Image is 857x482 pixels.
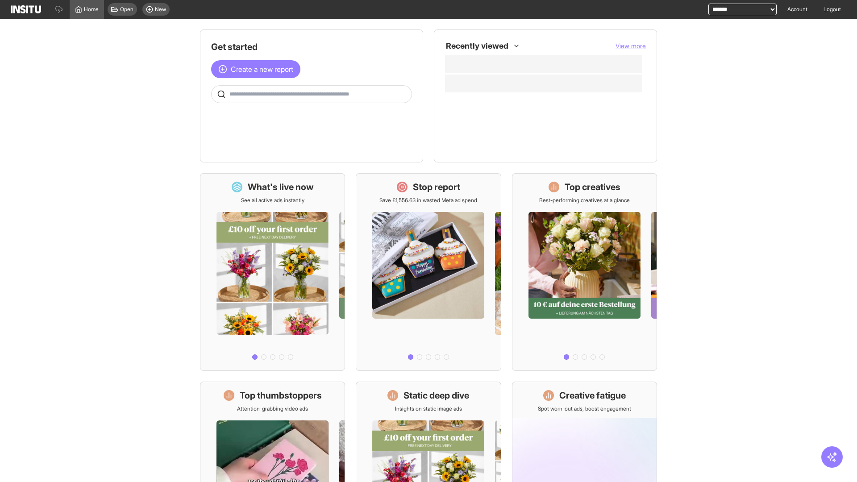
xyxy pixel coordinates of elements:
[240,389,322,402] h1: Top thumbstoppers
[404,389,469,402] h1: Static deep dive
[356,173,501,371] a: Stop reportSave £1,556.63 in wasted Meta ad spend
[200,173,345,371] a: What's live nowSee all active ads instantly
[413,181,460,193] h1: Stop report
[248,181,314,193] h1: What's live now
[211,41,412,53] h1: Get started
[155,6,166,13] span: New
[539,197,630,204] p: Best-performing creatives at a glance
[237,405,308,412] p: Attention-grabbing video ads
[231,64,293,75] span: Create a new report
[120,6,133,13] span: Open
[395,405,462,412] p: Insights on static image ads
[241,197,304,204] p: See all active ads instantly
[616,42,646,50] span: View more
[616,42,646,50] button: View more
[565,181,620,193] h1: Top creatives
[84,6,99,13] span: Home
[211,60,300,78] button: Create a new report
[379,197,477,204] p: Save £1,556.63 in wasted Meta ad spend
[512,173,657,371] a: Top creativesBest-performing creatives at a glance
[11,5,41,13] img: Logo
